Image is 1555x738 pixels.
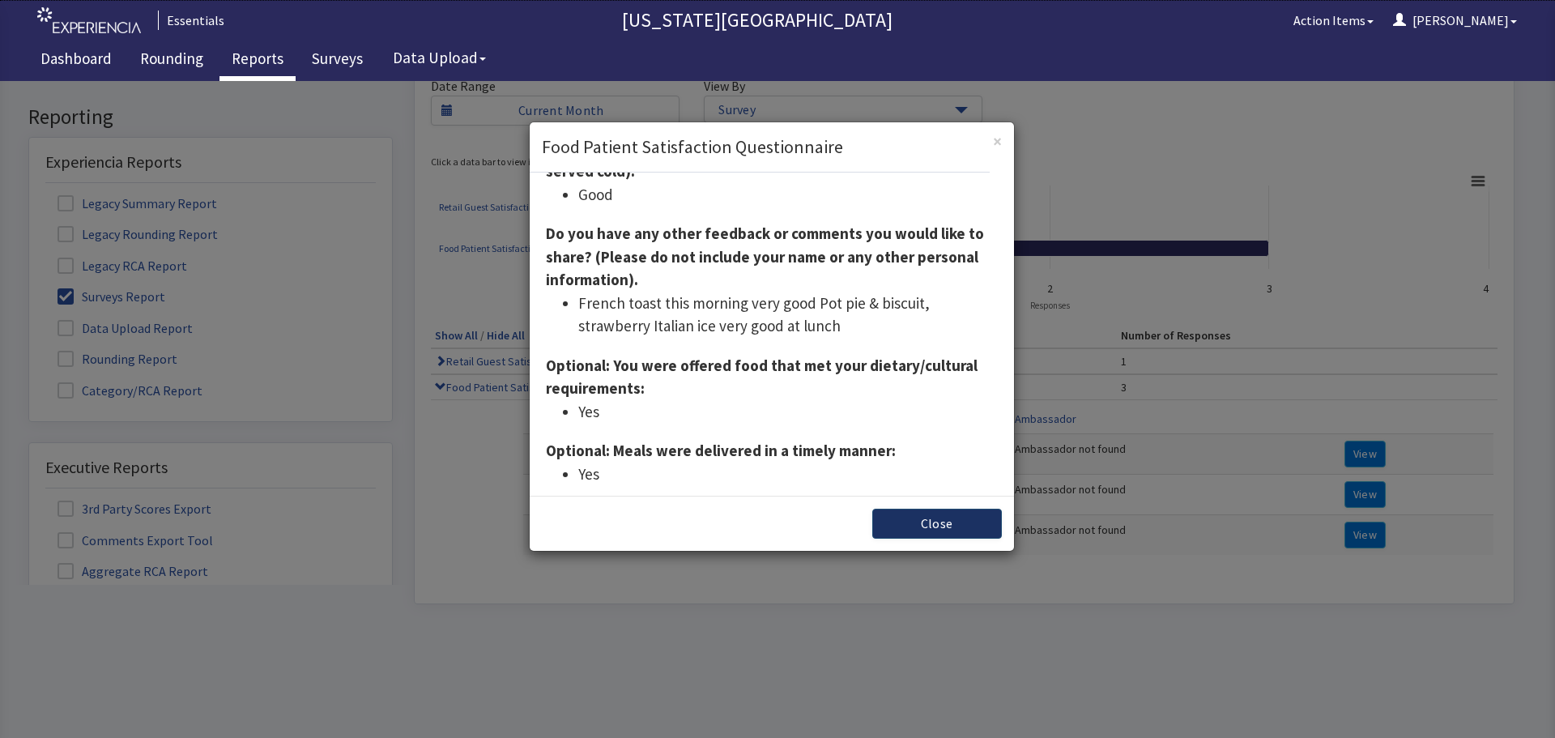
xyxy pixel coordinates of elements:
li: Yes [578,319,998,343]
div: Essentials [158,11,224,30]
strong: Do you have any other feedback or comments you would like to share? (Please do not include your n... [546,143,984,208]
li: Yes [578,382,998,405]
li: French toast this morning very good Pot pie & biscuit, strawberry Italian ice very good at lunch [578,211,998,257]
button: [PERSON_NAME] [1383,4,1527,36]
a: Rounding [128,41,215,81]
span: × [993,49,1002,71]
button: Close [872,428,1002,458]
li: Good [578,102,998,126]
h3: Food Patient Satisfaction Questionnaire [542,53,993,79]
a: Surveys [300,41,375,81]
a: Reports [219,41,296,81]
a: Dashboard [28,41,124,81]
button: Close [993,52,1002,69]
p: [US_STATE][GEOGRAPHIC_DATA] [231,7,1284,33]
img: experiencia_logo.png [37,7,141,34]
button: Action Items [1284,4,1383,36]
button: Data Upload [383,43,496,73]
strong: Optional: You were offered food that met your dietary/cultural requirements: [546,275,978,318]
strong: Optional: Meals were delivered in a timely manner: [546,360,896,379]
